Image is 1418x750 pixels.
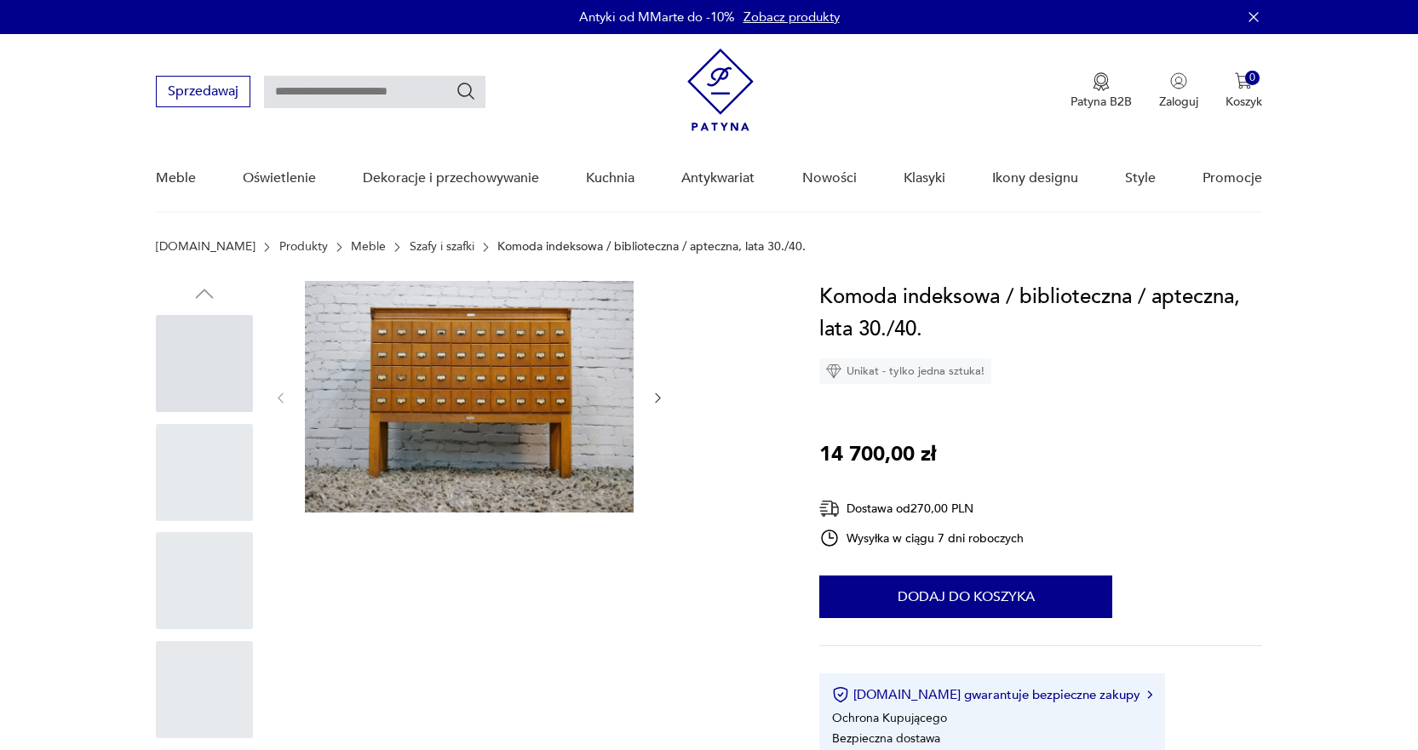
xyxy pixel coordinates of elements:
[819,358,991,384] div: Unikat - tylko jedna sztuka!
[156,76,250,107] button: Sprzedawaj
[156,87,250,99] a: Sprzedawaj
[819,528,1024,548] div: Wysyłka w ciągu 7 dni roboczych
[497,240,806,254] p: Komoda indeksowa / biblioteczna / apteczna, lata 30./40.
[1071,94,1132,110] p: Patyna B2B
[363,146,539,211] a: Dekoracje i przechowywanie
[832,686,849,703] img: Ikona certyfikatu
[1170,72,1187,89] img: Ikonka użytkownika
[1159,72,1198,110] button: Zaloguj
[832,686,1151,703] button: [DOMAIN_NAME] gwarantuje bezpieczne zakupy
[819,438,936,471] p: 14 700,00 zł
[832,730,940,747] li: Bezpieczna dostawa
[819,281,1261,346] h1: Komoda indeksowa / biblioteczna / apteczna, lata 30./40.
[456,81,476,101] button: Szukaj
[1071,72,1132,110] button: Patyna B2B
[1235,72,1252,89] img: Ikona koszyka
[1071,72,1132,110] a: Ikona medaluPatyna B2B
[681,146,755,211] a: Antykwariat
[992,146,1078,211] a: Ikony designu
[1226,94,1262,110] p: Koszyk
[819,498,840,519] img: Ikona dostawy
[1093,72,1110,91] img: Ikona medalu
[156,240,255,254] a: [DOMAIN_NAME]
[351,240,386,254] a: Meble
[1226,72,1262,110] button: 0Koszyk
[156,146,196,211] a: Meble
[687,49,754,131] img: Patyna - sklep z meblami i dekoracjami vintage
[832,710,947,726] li: Ochrona Kupującego
[1159,94,1198,110] p: Zaloguj
[586,146,634,211] a: Kuchnia
[1125,146,1156,211] a: Style
[305,281,634,512] img: Zdjęcie produktu Komoda indeksowa / biblioteczna / apteczna, lata 30./40.
[904,146,945,211] a: Klasyki
[279,240,328,254] a: Produkty
[743,9,840,26] a: Zobacz produkty
[819,575,1112,618] button: Dodaj do koszyka
[243,146,316,211] a: Oświetlenie
[802,146,857,211] a: Nowości
[1203,146,1262,211] a: Promocje
[1245,71,1260,85] div: 0
[579,9,735,26] p: Antyki od MMarte do -10%
[1147,690,1152,699] img: Ikona strzałki w prawo
[819,498,1024,519] div: Dostawa od 270,00 PLN
[826,364,841,379] img: Ikona diamentu
[410,240,474,254] a: Szafy i szafki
